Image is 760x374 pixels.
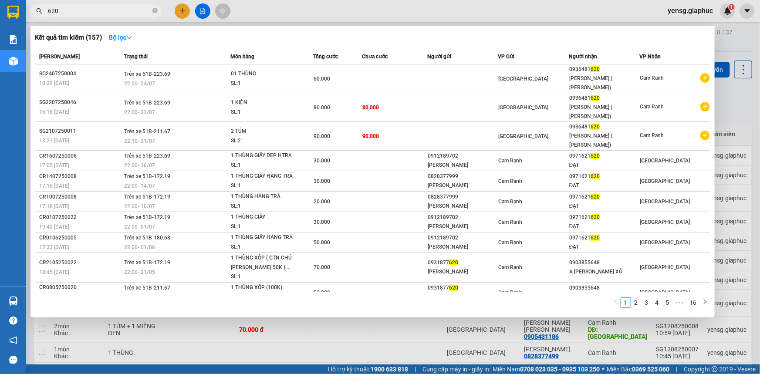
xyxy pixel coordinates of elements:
span: [GEOGRAPHIC_DATA] [640,158,690,164]
span: VP Gửi [498,54,515,60]
span: left [613,299,618,304]
div: CR2105250022 [39,258,122,267]
span: Trên xe 51B-211.67 [124,128,170,135]
div: [PERSON_NAME] ( [PERSON_NAME]) [569,74,639,92]
span: 620 [591,153,600,159]
div: 0828377999 [428,172,497,181]
span: Cam Ranh [640,75,664,81]
span: 50.000 [314,290,330,296]
a: 5 [663,298,672,307]
span: [PERSON_NAME] [39,54,80,60]
span: 19:42 [DATE] [39,224,69,230]
span: 620 [449,285,458,291]
button: left [610,297,621,308]
span: 13:23 [DATE] [39,138,69,144]
div: CR0107250022 [39,213,122,222]
div: 0971621 [569,213,639,222]
img: logo.jpg [95,11,115,32]
div: 0971621 [569,192,639,202]
li: 5 [662,297,673,308]
span: search [36,8,42,14]
div: 1 KIỆN [231,98,296,108]
b: [PERSON_NAME] - [PERSON_NAME] [11,56,49,142]
img: warehouse-icon [9,57,18,66]
span: [GEOGRAPHIC_DATA] [640,290,690,296]
span: 80.000 [314,104,330,111]
span: [GEOGRAPHIC_DATA] [640,264,690,270]
div: CR1407250008 [39,172,122,181]
div: CR1607250006 [39,152,122,161]
span: 80.000 [363,104,379,111]
b: [PERSON_NAME] - Gửi khách hàng [54,13,87,84]
span: Trên xe 51B-172.19 [124,173,170,179]
div: 0912189702 [428,233,497,243]
span: 22:00 - 24/07 [124,81,155,87]
span: 620 [591,95,600,101]
span: Trên xe 51B-172.19 [124,259,170,266]
span: Trên xe 51B-223.69 [124,153,170,159]
button: right [700,297,710,308]
div: ĐẠT [569,243,639,252]
div: CR1007250008 [39,192,122,202]
li: Previous Page [610,297,621,308]
li: 4 [652,297,662,308]
span: Tổng cước [313,54,338,60]
div: ĐẠT [569,222,639,231]
span: 30.000 [314,178,330,184]
div: 0936481 [569,65,639,74]
span: [GEOGRAPHIC_DATA] [640,199,690,205]
span: 16:18 [DATE] [39,109,69,115]
span: 22:00 - 22/07 [124,109,155,115]
div: 1 THÙNG HÀNG TRẢ [231,192,296,202]
div: CR0106250005 [39,233,122,243]
div: 0931877 [428,283,497,293]
div: ĐẠT [569,161,639,170]
span: right [703,299,708,304]
span: Trên xe 51B-172.19 [124,194,170,200]
span: 50.000 [314,239,330,246]
div: SG2407250004 [39,69,122,78]
span: Cam Ranh [499,199,523,205]
div: A [PERSON_NAME] XÔ [569,267,639,276]
span: Trên xe 51B-180.68 [124,235,170,241]
span: 620 [591,194,600,200]
span: 620 [449,259,458,266]
span: message [9,356,17,364]
span: 620 [591,235,600,241]
span: [GEOGRAPHIC_DATA] [499,76,549,82]
div: [PERSON_NAME] [428,222,497,231]
span: 10:29 [DATE] [39,80,69,86]
a: 4 [652,298,662,307]
span: 22:00 - 14/07 [124,183,155,189]
span: Cam Ranh [640,132,664,138]
span: 18:45 [DATE] [39,269,69,275]
img: warehouse-icon [9,297,18,306]
span: 60.000 [314,76,330,82]
span: 90.000 [363,133,379,139]
div: 0912189702 [428,213,497,222]
span: plus-circle [700,73,710,83]
span: close-circle [152,7,158,15]
span: 70.000 [314,264,330,270]
div: SL: 1 [231,202,296,211]
span: 17:05 [DATE] [39,162,69,168]
a: 2 [632,298,641,307]
div: ĐẠT [569,202,639,211]
div: SG2107250011 [39,127,122,136]
div: SL: 1 [231,79,296,88]
div: SL: 1 [231,108,296,117]
div: 1 THÙNG GIẤY HÀNG TRẢ [231,172,296,181]
div: 0936481 [569,122,639,131]
div: [PERSON_NAME] ( [PERSON_NAME]) [569,131,639,150]
strong: Bộ lọc [109,34,132,41]
span: question-circle [9,317,17,325]
img: solution-icon [9,35,18,44]
span: Cam Ranh [499,219,523,225]
span: 22:00 - 16/07 [124,162,155,168]
button: Bộ lọcdown [102,30,139,44]
div: SL: 1 [231,161,296,170]
div: SL: 1 [231,272,296,282]
span: Trên xe 51B-223.69 [124,100,170,106]
span: [GEOGRAPHIC_DATA] [640,178,690,184]
b: [DOMAIN_NAME] [73,33,120,40]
